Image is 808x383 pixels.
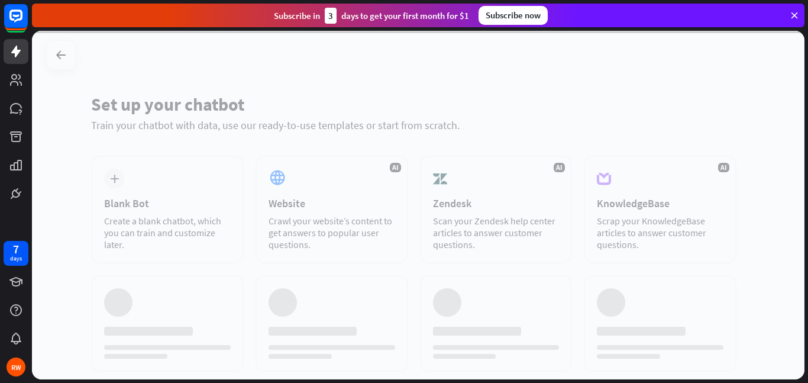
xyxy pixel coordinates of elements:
[4,241,28,266] a: 7 days
[274,8,469,24] div: Subscribe in days to get your first month for $1
[7,358,25,376] div: RW
[325,8,337,24] div: 3
[10,255,22,263] div: days
[13,244,19,255] div: 7
[479,6,548,25] div: Subscribe now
